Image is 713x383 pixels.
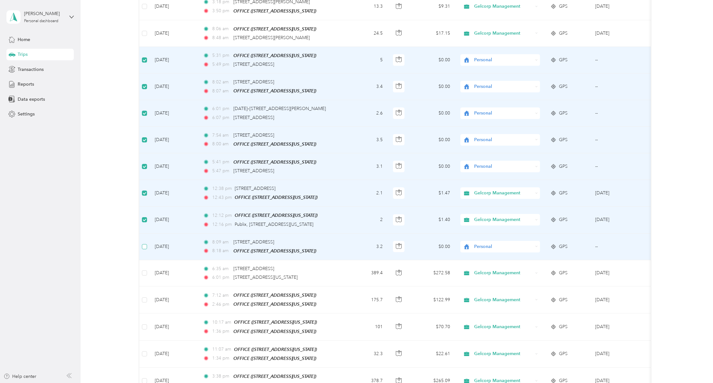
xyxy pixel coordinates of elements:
div: Help center [4,373,36,380]
span: 3:50 pm [212,7,230,14]
td: [DATE] [150,260,198,286]
span: Personal [474,136,533,143]
span: OFFICE ([STREET_ADDRESS][US_STATE]) [233,53,316,58]
span: GPS [559,83,568,90]
span: Gelcorp Management [474,269,533,277]
td: [DATE] [150,313,198,340]
td: [DATE] [150,180,198,207]
span: GPS [559,296,568,303]
span: 6:35 am [212,265,230,272]
span: 10:17 am [212,319,231,326]
td: Jul 2025 [590,341,648,368]
td: Aug 2025 [590,260,648,286]
span: OFFICE ([STREET_ADDRESS][US_STATE]) [233,248,316,253]
td: $0.00 [410,73,455,100]
td: [DATE] [150,341,198,368]
td: $0.00 [410,100,455,126]
span: [STREET_ADDRESS] [235,186,275,191]
span: GPS [559,323,568,330]
td: $17.15 [410,20,455,47]
span: OFFICE ([STREET_ADDRESS][US_STATE]) [233,159,316,165]
span: GPS [559,30,568,37]
span: Data exports [18,96,45,103]
td: 5 [345,47,388,73]
span: Gelcorp Management [474,30,533,37]
td: $272.58 [410,260,455,286]
td: $0.00 [410,153,455,180]
span: 8:48 am [212,34,230,41]
span: OFFICE ([STREET_ADDRESS][US_STATE]) [233,302,316,307]
td: [DATE] [150,100,198,126]
span: 2:46 pm [212,301,230,308]
span: Gelcorp Management [474,323,533,330]
span: Gelcorp Management [474,3,533,10]
td: [DATE] [150,234,198,260]
span: Trips [18,51,28,58]
span: GPS [559,190,568,197]
span: GPS [559,136,568,143]
span: Gelcorp Management [474,190,533,197]
td: 2.1 [345,180,388,207]
span: Personal [474,243,533,250]
td: $1.47 [410,180,455,207]
span: 5:41 pm [212,158,230,166]
td: [DATE] [150,20,198,47]
span: Gelcorp Management [474,350,533,357]
td: 2 [345,207,388,233]
td: 389.4 [345,260,388,286]
td: [DATE] [150,207,198,233]
span: 6:07 pm [212,114,230,121]
span: GPS [559,110,568,117]
td: 24.5 [345,20,388,47]
td: 3.1 [345,153,388,180]
span: OFFICE ([STREET_ADDRESS][US_STATE]) [235,213,317,218]
span: OFFICE ([STREET_ADDRESS][US_STATE]) [233,356,316,361]
span: Personal [474,163,533,170]
td: [DATE] [150,153,198,180]
span: Publix, [STREET_ADDRESS][US_STATE] [235,222,313,227]
td: $1.40 [410,207,455,233]
span: 8:06 am [212,25,230,32]
td: 101 [345,313,388,340]
span: Personal [474,83,533,90]
span: GPS [559,243,568,250]
td: [DATE] [150,286,198,313]
span: [STREET_ADDRESS] [233,62,274,67]
span: [STREET_ADDRESS] [233,79,274,85]
td: $0.00 [410,47,455,73]
span: 1:36 pm [212,328,230,335]
span: Settings [18,111,35,117]
td: Aug 2025 [590,20,648,47]
td: 175.7 [345,286,388,313]
td: -- [590,100,648,126]
span: OFFICE ([STREET_ADDRESS][US_STATE]) [234,319,317,325]
span: [DATE]–[STREET_ADDRESS][PERSON_NAME] [233,106,326,111]
span: Personal [474,56,533,64]
span: 7:12 am [212,292,230,299]
td: [DATE] [150,127,198,153]
td: Aug 2025 [590,286,648,313]
td: [DATE] [150,47,198,73]
span: 3:38 pm [212,373,230,380]
span: GPS [559,3,568,10]
td: $0.00 [410,234,455,260]
span: GPS [559,216,568,223]
span: [STREET_ADDRESS] [233,239,274,245]
td: 3.4 [345,73,388,100]
span: Gelcorp Management [474,216,533,223]
span: OFFICE ([STREET_ADDRESS][US_STATE]) [234,347,317,352]
td: 3.2 [345,234,388,260]
span: [STREET_ADDRESS][US_STATE] [233,275,298,280]
span: GPS [559,269,568,277]
td: [DATE] [150,73,198,100]
td: Aug 2025 [590,207,648,233]
span: OFFICE ([STREET_ADDRESS][US_STATE]) [233,141,316,147]
span: Personal [474,110,533,117]
span: 8:00 am [212,140,230,148]
span: 11:07 am [212,346,231,353]
span: 5:31 pm [212,52,230,59]
td: -- [590,234,648,260]
td: $22.61 [410,341,455,368]
span: Reports [18,81,34,88]
span: 6:01 pm [212,274,230,281]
